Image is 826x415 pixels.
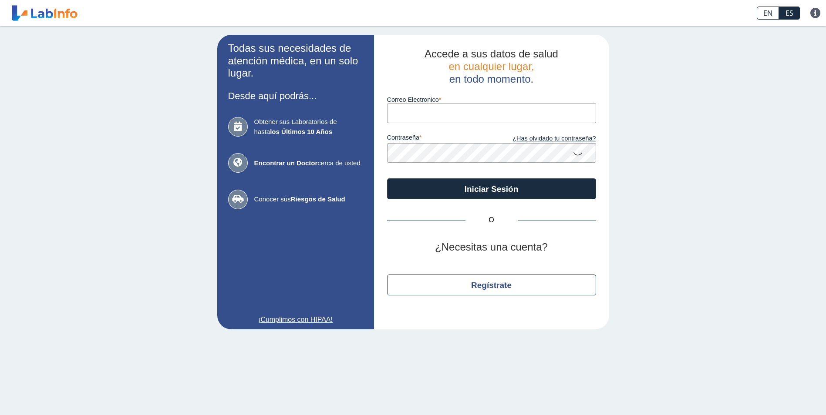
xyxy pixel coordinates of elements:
[449,73,533,85] span: en todo momento.
[757,7,779,20] a: EN
[387,96,596,103] label: Correo Electronico
[387,134,492,144] label: contraseña
[254,158,363,168] span: cerca de usted
[387,274,596,295] button: Regístrate
[387,241,596,254] h2: ¿Necesitas una cuenta?
[465,215,518,225] span: O
[254,194,363,204] span: Conocer sus
[492,134,596,144] a: ¿Has olvidado tu contraseña?
[291,195,345,203] b: Riesgos de Salud
[779,7,800,20] a: ES
[270,128,332,135] b: los Últimos 10 Años
[254,159,318,167] b: Encontrar un Doctor
[387,178,596,199] button: Iniciar Sesión
[448,60,534,72] span: en cualquier lugar,
[425,48,558,60] span: Accede a sus datos de salud
[228,315,363,325] a: ¡Cumplimos con HIPAA!
[228,42,363,80] h2: Todas sus necesidades de atención médica, en un solo lugar.
[228,90,363,101] h3: Desde aquí podrás...
[254,117,363,137] span: Obtener sus Laboratorios de hasta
